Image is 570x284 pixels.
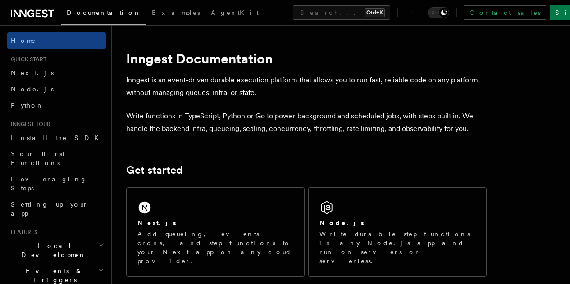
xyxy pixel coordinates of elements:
span: Inngest tour [7,121,50,128]
span: AgentKit [211,9,259,16]
p: Inngest is an event-driven durable execution platform that allows you to run fast, reliable code ... [126,74,487,99]
a: Get started [126,164,182,176]
a: Your first Functions [7,146,106,171]
a: Home [7,32,106,49]
span: Leveraging Steps [11,176,87,192]
p: Add queueing, events, crons, and step functions to your Next app on any cloud provider. [137,230,293,266]
span: Python [11,102,44,109]
a: Leveraging Steps [7,171,106,196]
h2: Next.js [137,218,176,227]
a: Examples [146,3,205,24]
span: Documentation [67,9,141,16]
button: Toggle dark mode [428,7,449,18]
h1: Inngest Documentation [126,50,487,67]
a: Node.jsWrite durable step functions in any Node.js app and run on servers or serverless. [308,187,487,277]
span: Install the SDK [11,134,104,141]
span: Setting up your app [11,201,88,217]
a: Setting up your app [7,196,106,221]
span: Examples [152,9,200,16]
span: Features [7,229,37,236]
h2: Node.js [319,218,364,227]
a: Python [7,97,106,113]
span: Node.js [11,86,54,93]
span: Local Development [7,241,98,259]
a: Node.js [7,81,106,97]
span: Your first Functions [11,150,64,167]
a: Next.js [7,65,106,81]
span: Quick start [7,56,46,63]
p: Write functions in TypeScript, Python or Go to power background and scheduled jobs, with steps bu... [126,110,487,135]
button: Search...Ctrl+K [293,5,390,20]
span: Next.js [11,69,54,77]
p: Write durable step functions in any Node.js app and run on servers or serverless. [319,230,475,266]
a: Install the SDK [7,130,106,146]
kbd: Ctrl+K [365,8,385,17]
a: Contact sales [464,5,546,20]
button: Local Development [7,238,106,263]
a: Documentation [61,3,146,25]
span: Home [11,36,36,45]
a: Next.jsAdd queueing, events, crons, and step functions to your Next app on any cloud provider. [126,187,305,277]
a: AgentKit [205,3,264,24]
